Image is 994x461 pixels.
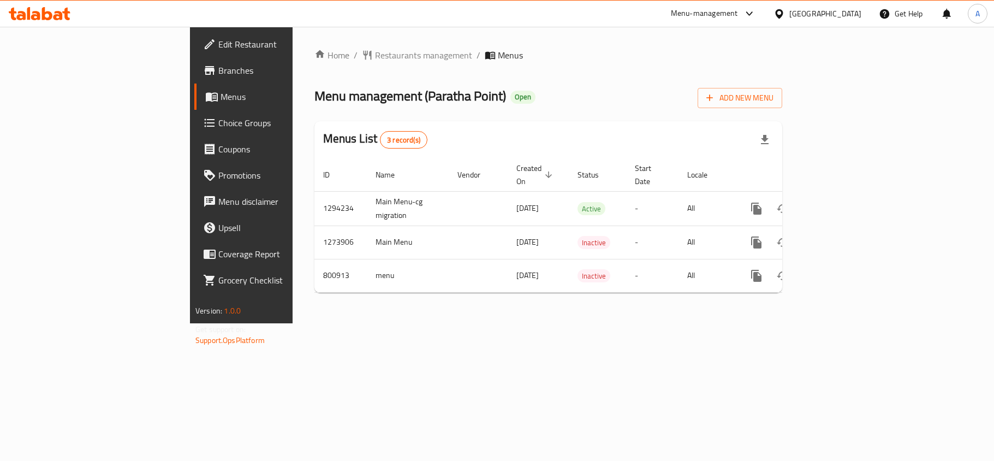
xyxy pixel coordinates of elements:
td: Main Menu-cg migration [367,191,449,226]
li: / [477,49,480,62]
button: more [743,263,770,289]
span: Restaurants management [375,49,472,62]
span: Start Date [635,162,665,188]
nav: breadcrumb [314,49,782,62]
a: Promotions [194,162,356,188]
button: Change Status [770,196,796,222]
a: Menus [194,84,356,110]
span: Branches [218,64,347,77]
span: Name [376,168,409,181]
td: - [626,191,678,226]
a: Coverage Report [194,241,356,267]
td: All [678,191,735,226]
span: Coverage Report [218,247,347,261]
span: Menus [221,90,347,103]
button: Add New Menu [698,88,782,108]
a: Restaurants management [362,49,472,62]
span: Get support on: [195,322,246,336]
button: Change Status [770,229,796,256]
span: Inactive [578,237,610,249]
span: Menus [498,49,523,62]
div: Menu-management [671,7,738,20]
td: Main Menu [367,226,449,259]
div: [GEOGRAPHIC_DATA] [789,8,861,20]
a: Edit Restaurant [194,31,356,57]
span: Choice Groups [218,116,347,129]
a: Upsell [194,215,356,241]
span: Vendor [457,168,495,181]
a: Branches [194,57,356,84]
span: ID [323,168,344,181]
span: Add New Menu [706,91,773,105]
a: Grocery Checklist [194,267,356,293]
span: Promotions [218,169,347,182]
div: Inactive [578,269,610,282]
td: - [626,259,678,292]
td: All [678,259,735,292]
a: Support.OpsPlatform [195,333,265,347]
span: Inactive [578,270,610,282]
span: Coupons [218,143,347,156]
span: Version: [195,304,222,318]
a: Choice Groups [194,110,356,136]
div: Total records count [380,131,427,149]
span: Open [510,92,535,102]
span: [DATE] [516,235,539,249]
a: Menu disclaimer [194,188,356,215]
span: Menu management ( Paratha Point ) [314,84,506,108]
a: Coupons [194,136,356,162]
span: 3 record(s) [380,135,427,145]
span: Active [578,203,605,215]
td: All [678,226,735,259]
td: - [626,226,678,259]
span: 1.0.0 [224,304,241,318]
button: more [743,196,770,222]
span: Edit Restaurant [218,38,347,51]
th: Actions [735,158,857,192]
div: Export file [752,127,778,153]
span: Status [578,168,613,181]
td: menu [367,259,449,292]
span: Grocery Checklist [218,274,347,287]
span: Created On [516,162,556,188]
table: enhanced table [314,158,857,293]
span: Locale [687,168,722,181]
span: [DATE] [516,201,539,215]
span: [DATE] [516,268,539,282]
span: A [975,8,980,20]
button: more [743,229,770,256]
span: Menu disclaimer [218,195,347,208]
h2: Menus List [323,131,427,149]
div: Open [510,91,535,104]
span: Upsell [218,221,347,234]
button: Change Status [770,263,796,289]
